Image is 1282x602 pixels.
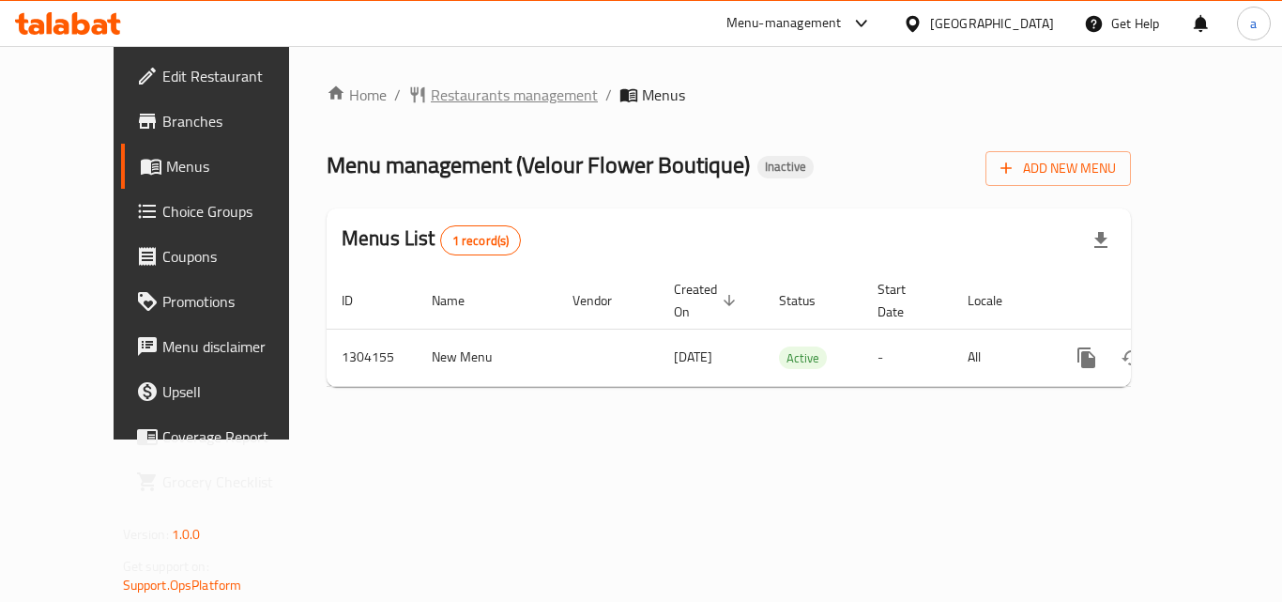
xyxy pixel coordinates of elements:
[1000,157,1116,180] span: Add New Menu
[953,329,1049,386] td: All
[726,12,842,35] div: Menu-management
[408,84,598,106] a: Restaurants management
[1064,335,1109,380] button: more
[121,144,328,189] a: Menus
[123,573,242,597] a: Support.OpsPlatform
[779,289,840,312] span: Status
[327,84,1131,106] nav: breadcrumb
[121,369,328,414] a: Upsell
[123,522,169,547] span: Version:
[121,324,328,369] a: Menu disclaimer
[121,234,328,279] a: Coupons
[1109,335,1154,380] button: Change Status
[327,144,750,186] span: Menu management ( Velour Flower Boutique )
[968,289,1027,312] span: Locale
[162,425,313,448] span: Coverage Report
[172,522,201,547] span: 1.0.0
[162,335,313,358] span: Menu disclaimer
[162,65,313,87] span: Edit Restaurant
[166,155,313,178] span: Menus
[162,110,313,132] span: Branches
[394,84,401,106] li: /
[162,200,313,223] span: Choice Groups
[123,554,209,579] span: Get support on:
[757,156,814,178] div: Inactive
[674,278,741,323] span: Created On
[431,84,598,106] span: Restaurants management
[327,272,1259,387] table: enhanced table
[779,347,827,369] span: Active
[327,329,417,386] td: 1304155
[862,329,953,386] td: -
[642,84,685,106] span: Menus
[162,471,313,493] span: Grocery Checklist
[121,414,328,459] a: Coverage Report
[441,232,521,250] span: 1 record(s)
[121,189,328,234] a: Choice Groups
[1078,218,1123,263] div: Export file
[878,278,930,323] span: Start Date
[757,159,814,175] span: Inactive
[1049,272,1259,330] th: Actions
[327,84,387,106] a: Home
[342,224,521,255] h2: Menus List
[1250,13,1257,34] span: a
[432,289,489,312] span: Name
[162,380,313,403] span: Upsell
[121,279,328,324] a: Promotions
[605,84,612,106] li: /
[121,459,328,504] a: Grocery Checklist
[985,151,1131,186] button: Add New Menu
[417,329,557,386] td: New Menu
[440,225,522,255] div: Total records count
[674,345,712,369] span: [DATE]
[162,245,313,268] span: Coupons
[121,54,328,99] a: Edit Restaurant
[572,289,636,312] span: Vendor
[121,99,328,144] a: Branches
[930,13,1054,34] div: [GEOGRAPHIC_DATA]
[342,289,377,312] span: ID
[162,290,313,313] span: Promotions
